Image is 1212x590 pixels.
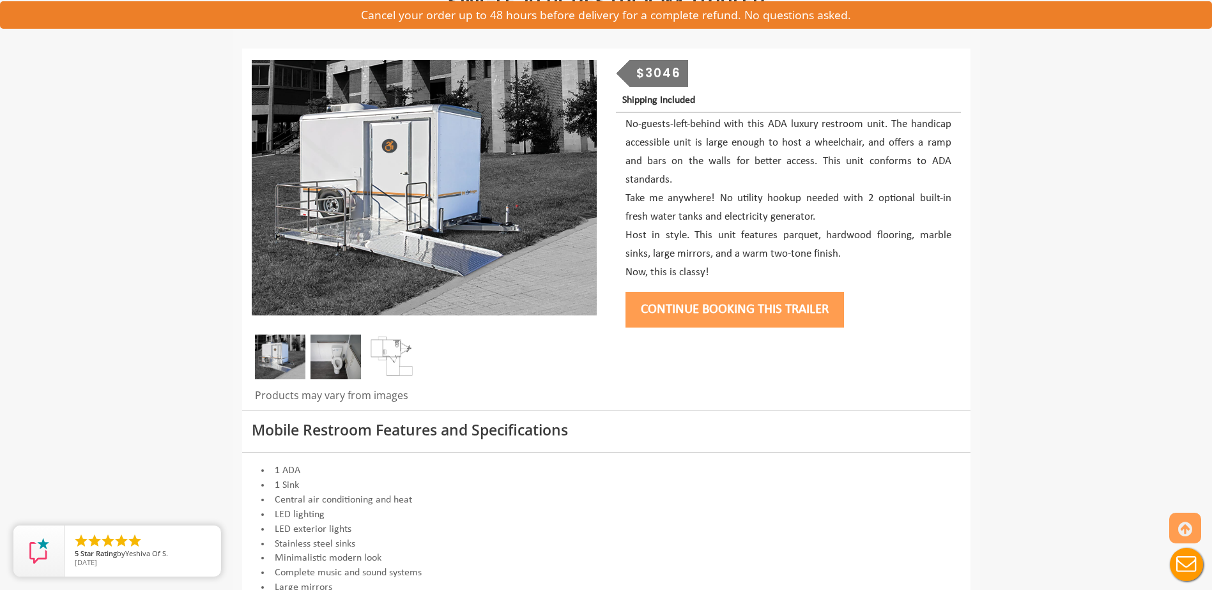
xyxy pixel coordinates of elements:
li:  [100,533,116,548]
span: [DATE] [75,557,97,567]
img: Single ADA Inside-min [311,335,361,379]
li:  [87,533,102,548]
button: Live Chat [1161,539,1212,590]
img: Single ADA [255,335,305,379]
span: by [75,550,211,559]
span: Star Rating [81,548,117,558]
li: 1 ADA [252,464,961,478]
div: $3046 [629,60,688,87]
p: No-guests-left-behind with this ADA luxury restroom unit. The handicap accessible unit is large e... [625,116,951,282]
div: Products may vary from images [252,388,597,410]
li: 1 Sink [252,478,961,493]
li:  [127,533,142,548]
li:  [114,533,129,548]
img: Single ADA plan [367,335,417,379]
img: Review Rating [26,538,52,564]
li: Central air conditioning and heat [252,493,961,508]
img: Single ADA [252,60,597,315]
li: Stainless steel sinks [252,537,961,552]
li: Minimalistic modern look [252,551,961,566]
span: 5 [75,548,79,558]
button: Continue Booking this trailer [625,292,844,328]
li:  [73,533,89,548]
p: Shipping Included [622,92,960,109]
li: Complete music and sound systems [252,566,961,580]
h3: Mobile Restroom Features and Specifications [252,422,961,438]
li: LED exterior lights [252,522,961,537]
span: Yeshiva Of S. [125,548,168,558]
a: Continue Booking this trailer [625,303,844,316]
li: LED lighting [252,508,961,522]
